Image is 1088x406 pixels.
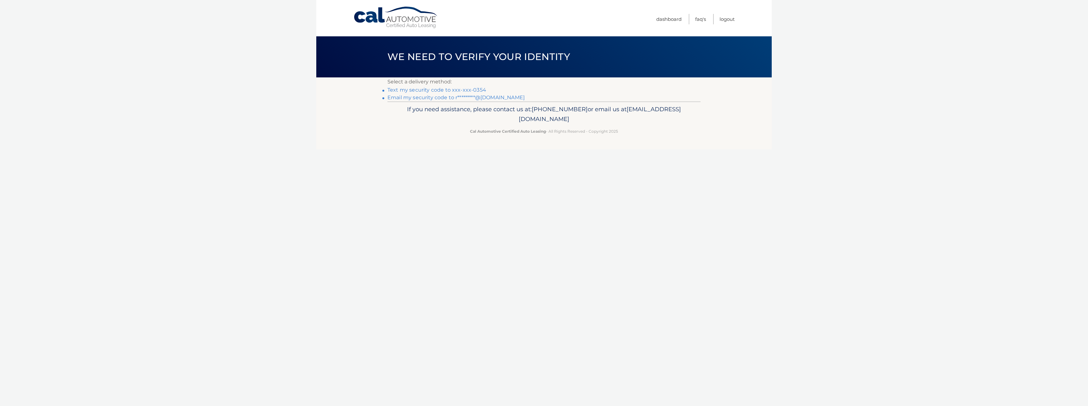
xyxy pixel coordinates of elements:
[387,51,570,63] span: We need to verify your identity
[470,129,546,134] strong: Cal Automotive Certified Auto Leasing
[387,77,701,86] p: Select a delivery method:
[387,94,525,100] a: Email my security code to r*********@[DOMAIN_NAME]
[353,6,439,29] a: Cal Automotive
[387,87,486,93] a: Text my security code to xxx-xxx-0354
[532,106,588,113] span: [PHONE_NUMBER]
[656,14,682,24] a: Dashboard
[392,128,696,135] p: - All Rights Reserved - Copyright 2025
[392,104,696,124] p: If you need assistance, please contact us at: or email us at
[695,14,706,24] a: FAQ's
[720,14,735,24] a: Logout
